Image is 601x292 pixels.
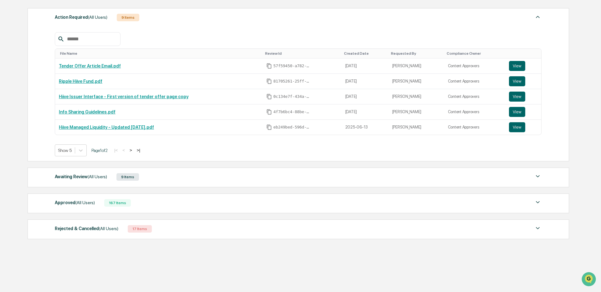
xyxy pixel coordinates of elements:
span: Attestations [52,79,78,85]
div: 167 Items [104,199,131,207]
div: Toggle SortBy [344,51,386,56]
span: 57f59450-a782-4865-ac16-a45fae92c464 [273,63,311,68]
td: [PERSON_NAME] [388,104,444,120]
a: View [509,76,537,86]
button: >| [135,148,142,153]
button: View [509,92,525,102]
p: How can we help? [6,13,114,23]
div: Approved [55,199,95,207]
img: 1746055101610-c473b297-6a78-478c-a979-82029cc54cd1 [6,48,18,59]
div: 🖐️ [6,79,11,84]
div: Awaiting Review [55,173,107,181]
button: Start new chat [106,50,114,57]
td: [DATE] [342,58,388,74]
td: Content Approvers [444,58,505,74]
a: View [509,61,537,71]
div: Toggle SortBy [510,51,539,56]
span: Page 1 of 2 [91,148,108,153]
div: Action Required [55,13,107,21]
a: Info Sharing Guidelines.pdf [59,109,116,114]
input: Clear [16,28,103,35]
div: Rejected & Cancelled [55,224,118,233]
a: Hiive Managed Liquidity - Updated [DATE].pdf [59,125,154,130]
a: 🖐️Preclearance [4,76,43,88]
div: Toggle SortBy [447,51,503,56]
a: 🗄️Attestations [43,76,80,88]
td: [DATE] [342,74,388,89]
div: Toggle SortBy [60,51,260,56]
span: Copy Id [266,63,272,69]
div: Start new chat [21,48,103,54]
span: (All Users) [88,174,107,179]
a: Powered byPylon [44,106,76,111]
button: View [509,61,525,71]
span: Copy Id [266,109,272,115]
span: Copy Id [266,78,272,84]
a: View [509,92,537,102]
div: 9 Items [116,173,139,181]
span: Pylon [62,106,76,111]
td: [PERSON_NAME] [388,120,444,135]
td: 2025-06-13 [342,120,388,135]
td: Content Approvers [444,120,505,135]
span: Copy Id [266,94,272,99]
td: Content Approvers [444,89,505,104]
div: 9 Items [117,14,139,21]
a: Tender Offer Article Email.pdf [59,63,121,68]
div: Toggle SortBy [391,51,442,56]
button: > [128,148,134,153]
button: < [121,148,127,153]
a: 🔎Data Lookup [4,88,42,99]
div: We're available if you need us! [21,54,79,59]
button: View [509,107,525,117]
span: Preclearance [13,79,40,85]
span: 0c134e7f-434a-4960-9a00-4b46e281e11b [273,94,311,99]
img: caret [534,199,542,206]
img: caret [534,13,542,21]
button: View [509,122,525,132]
span: 81705261-25ff-4498-98cc-5de72794fa5a [273,79,311,84]
a: Ripple Hiive Fund.pdf [59,79,102,84]
button: |< [112,148,120,153]
iframe: Open customer support [581,271,598,288]
td: [PERSON_NAME] [388,58,444,74]
button: View [509,76,525,86]
span: 4f7b6bc4-88be-4ca2-a522-de18f03e4b40 [273,109,311,114]
a: View [509,122,537,132]
span: Data Lookup [13,91,39,97]
img: caret [534,173,542,180]
div: 🗄️ [45,79,50,84]
td: [PERSON_NAME] [388,89,444,104]
a: Hiive Issuer Interface - First version of tender offer page copy [59,94,188,99]
span: eb249bed-596d-484c-91c6-fc422604f325 [273,125,311,130]
span: (All Users) [88,15,107,20]
td: Content Approvers [444,104,505,120]
span: (All Users) [99,226,118,231]
span: Copy Id [266,124,272,130]
td: [DATE] [342,104,388,120]
div: 🔎 [6,91,11,96]
div: Toggle SortBy [265,51,339,56]
td: Content Approvers [444,74,505,89]
a: View [509,107,537,117]
td: [DATE] [342,89,388,104]
td: [PERSON_NAME] [388,74,444,89]
img: caret [534,224,542,232]
div: 17 Items [128,225,152,233]
span: (All Users) [75,200,95,205]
